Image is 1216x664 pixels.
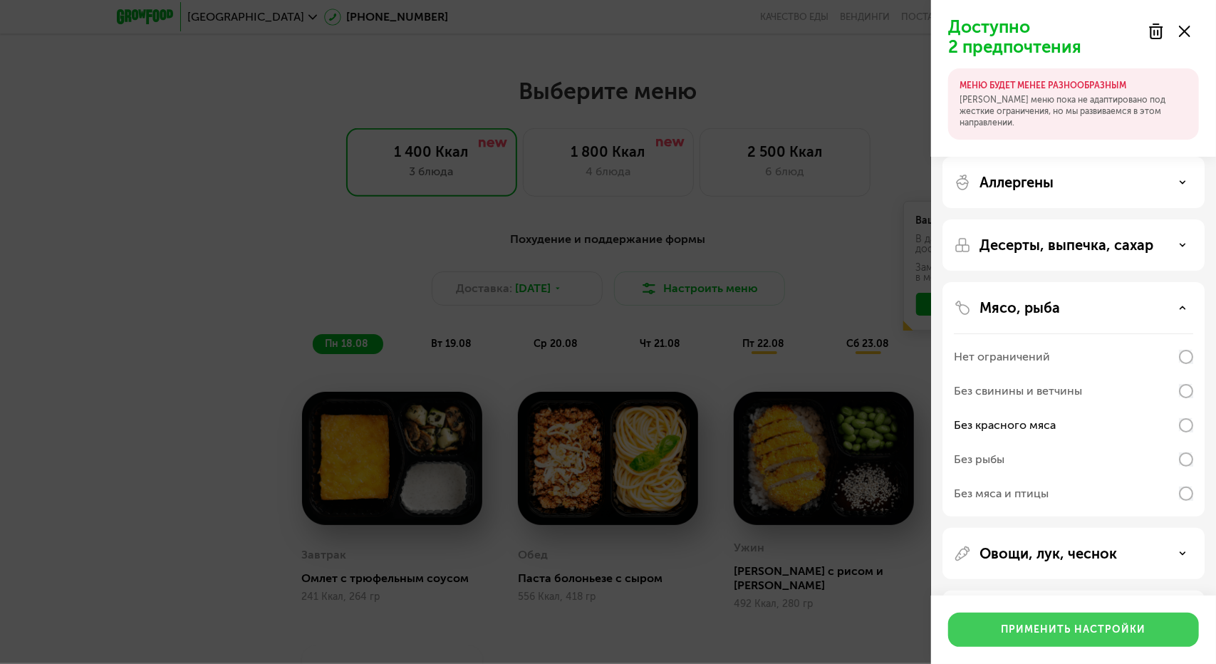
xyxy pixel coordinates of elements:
[954,485,1049,502] div: Без мяса и птицы
[1002,623,1146,637] div: Применить настройки
[954,383,1082,400] div: Без свинины и ветчины
[979,299,1060,316] p: Мясо, рыба
[960,80,1188,91] p: МЕНЮ БУДЕТ МЕНЕЕ РАЗНООБРАЗНЫМ
[954,417,1056,434] div: Без красного мяса
[979,174,1054,191] p: Аллергены
[954,451,1004,468] div: Без рыбы
[948,613,1199,647] button: Применить настройки
[979,237,1153,254] p: Десерты, выпечка, сахар
[960,94,1188,128] p: [PERSON_NAME] меню пока не адаптировано под жесткие ограничения, но мы развиваемся в этом направл...
[979,545,1117,562] p: Овощи, лук, чеснок
[948,17,1139,57] p: Доступно 2 предпочтения
[954,348,1050,365] div: Нет ограничений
